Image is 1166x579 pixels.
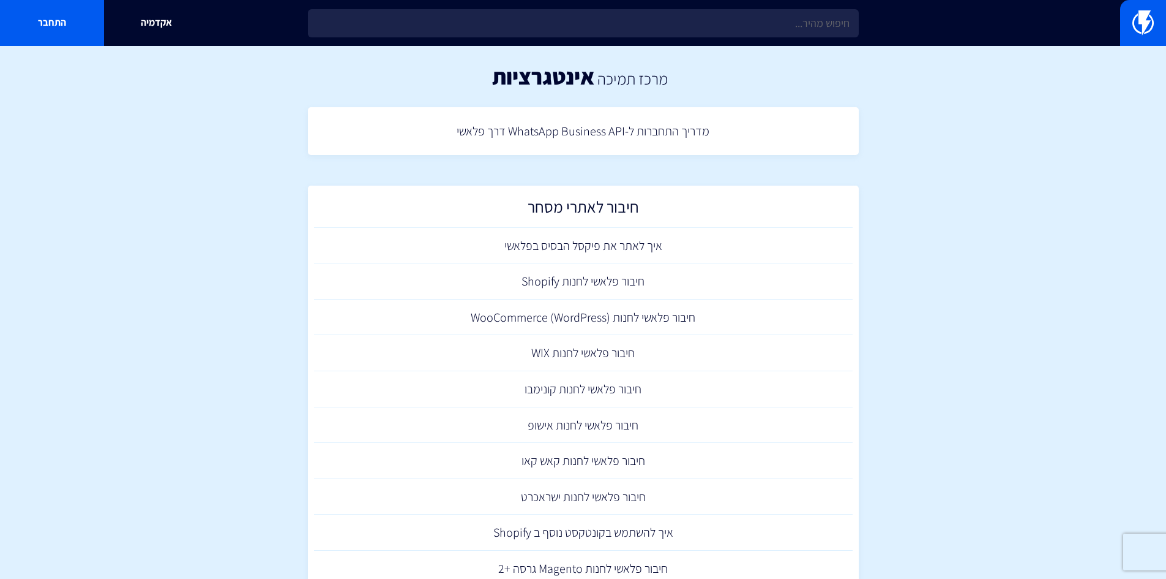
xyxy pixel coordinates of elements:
[314,407,853,444] a: חיבור פלאשי לחנות אישופ
[314,113,853,149] a: מדריך התחברות ל-WhatsApp Business API דרך פלאשי
[314,515,853,551] a: איך להשתמש בקונטקסט נוסף ב Shopify
[492,64,594,89] h1: אינטגרציות
[314,263,853,300] a: חיבור פלאשי לחנות Shopify
[314,443,853,479] a: חיבור פלאשי לחנות קאש קאו
[314,192,853,228] a: חיבור לאתרי מסחר
[314,479,853,515] a: חיבור פלאשי לחנות ישראכרט
[320,198,846,222] h2: חיבור לאתרי מסחר
[597,68,668,89] a: מרכז תמיכה
[314,335,853,371] a: חיבור פלאשי לחנות WIX
[314,371,853,407] a: חיבור פלאשי לחנות קונימבו
[314,228,853,264] a: איך לאתר את פיקסל הבסיס בפלאשי
[308,9,859,37] input: חיפוש מהיר...
[314,300,853,336] a: חיבור פלאשי לחנות (WooCommerce (WordPress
